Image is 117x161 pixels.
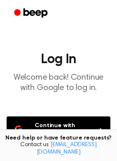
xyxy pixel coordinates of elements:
[8,5,55,21] a: Beep
[7,116,110,144] button: Continue with Google
[5,142,112,156] span: Contact us
[7,73,110,93] p: Welcome back! Continue with Google to log in.
[37,142,97,155] a: [EMAIL_ADDRESS][DOMAIN_NAME]
[7,53,110,66] h1: Log In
